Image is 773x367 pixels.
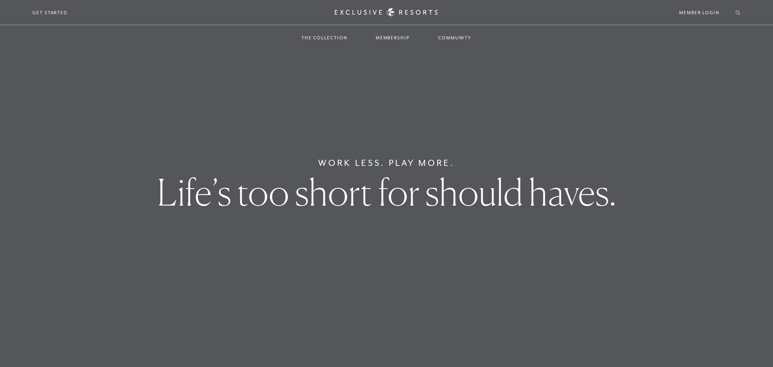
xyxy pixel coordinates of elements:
h1: Life’s too short for should haves. [157,174,616,210]
h6: Work Less. Play More. [318,157,455,170]
a: Community [430,26,480,49]
a: The Collection [293,26,355,49]
a: Get Started [32,9,68,16]
a: Member Login [679,9,719,16]
a: Membership [368,26,418,49]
